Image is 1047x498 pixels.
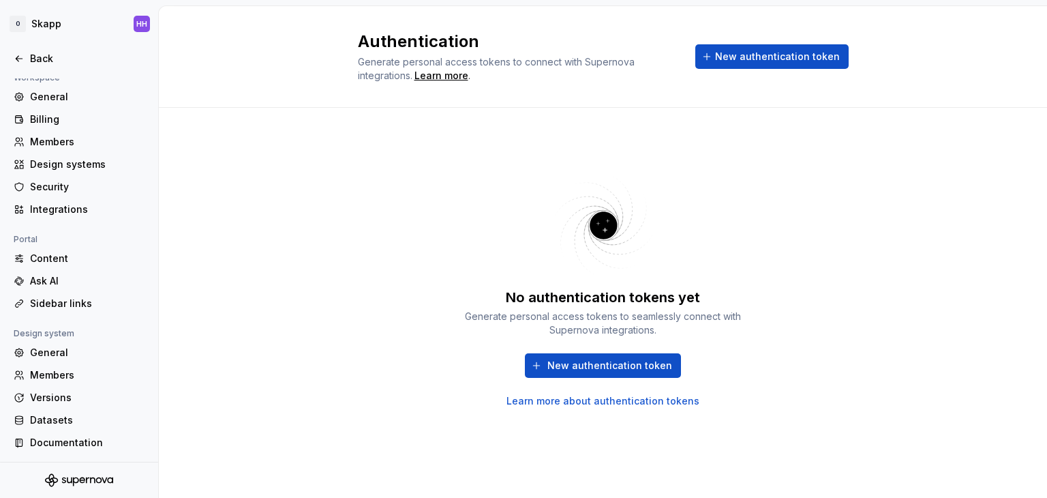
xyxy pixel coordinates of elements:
[30,203,145,216] div: Integrations
[358,56,637,81] span: Generate personal access tokens to connect with Supernova integrations.
[30,113,145,126] div: Billing
[8,108,150,130] a: Billing
[8,270,150,292] a: Ask AI
[30,413,145,427] div: Datasets
[136,18,147,29] div: HH
[8,325,80,342] div: Design system
[460,310,746,337] div: Generate personal access tokens to seamlessly connect with Supernova integrations.
[8,48,150,70] a: Back
[547,359,672,372] span: New authentication token
[10,16,26,32] div: O
[8,364,150,386] a: Members
[525,353,681,378] button: New authentication token
[8,131,150,153] a: Members
[8,342,150,364] a: General
[3,9,155,39] button: OSkappHH
[30,180,145,194] div: Security
[506,288,700,307] div: No authentication tokens yet
[30,158,145,171] div: Design systems
[30,90,145,104] div: General
[8,86,150,108] a: General
[8,248,150,269] a: Content
[30,297,145,310] div: Sidebar links
[8,176,150,198] a: Security
[30,436,145,450] div: Documentation
[31,17,61,31] div: Skapp
[8,409,150,431] a: Datasets
[8,387,150,409] a: Versions
[30,391,145,405] div: Versions
[30,135,145,149] div: Members
[695,44,849,69] button: New authentication token
[412,71,470,81] span: .
[8,199,150,220] a: Integrations
[30,252,145,265] div: Content
[358,31,679,53] h2: Authentication
[506,394,699,408] a: Learn more about authentication tokens
[8,293,150,314] a: Sidebar links
[30,52,145,65] div: Back
[45,473,113,487] svg: Supernova Logo
[414,69,468,83] a: Learn more
[30,368,145,382] div: Members
[8,231,43,248] div: Portal
[30,274,145,288] div: Ask AI
[8,153,150,175] a: Design systems
[715,50,840,63] span: New authentication token
[30,346,145,360] div: General
[8,432,150,454] a: Documentation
